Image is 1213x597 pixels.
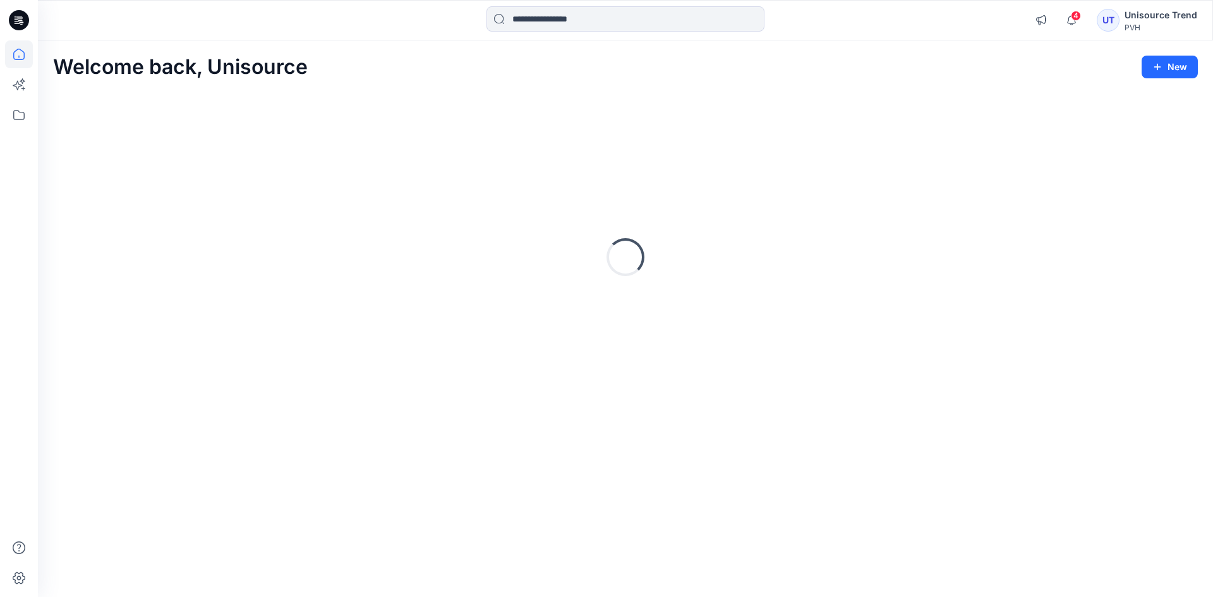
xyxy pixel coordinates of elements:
[1125,8,1197,23] div: Unisource Trend
[1097,9,1119,32] div: UT
[53,56,308,79] h2: Welcome back, Unisource
[1071,11,1081,21] span: 4
[1142,56,1198,78] button: New
[1125,23,1197,32] div: PVH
